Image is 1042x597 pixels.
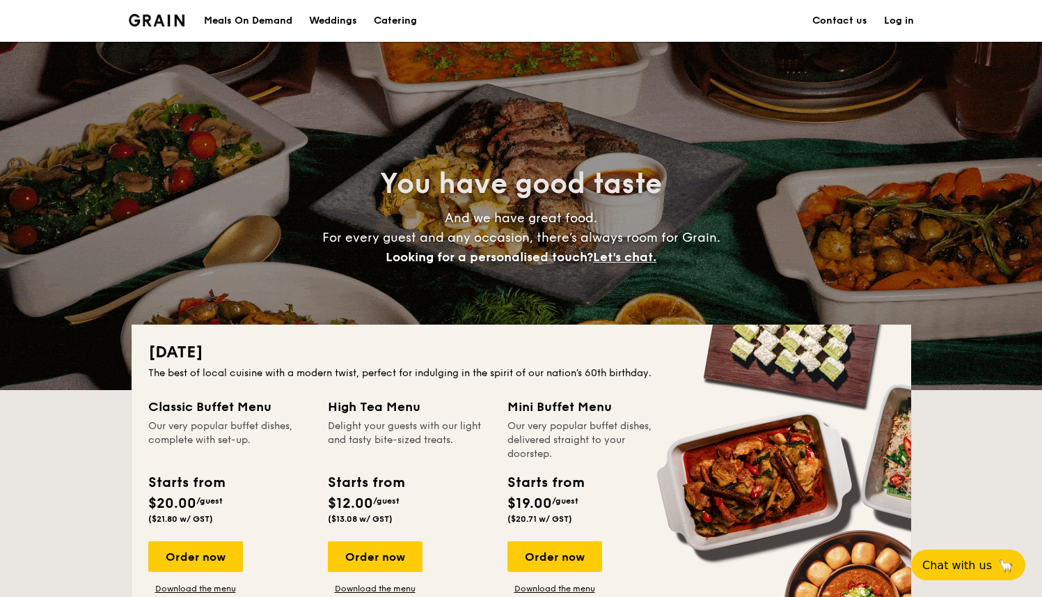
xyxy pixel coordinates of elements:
[507,419,670,461] div: Our very popular buffet dishes, delivered straight to your doorstep.
[129,14,185,26] img: Grain
[148,472,224,493] div: Starts from
[507,472,583,493] div: Starts from
[507,495,552,512] span: $19.00
[328,472,404,493] div: Starts from
[328,583,423,594] a: Download the menu
[148,397,311,417] div: Classic Buffet Menu
[129,14,185,26] a: Logotype
[148,366,894,380] div: The best of local cuisine with a modern twist, perfect for indulging in the spirit of our nation’...
[328,541,423,572] div: Order now
[328,514,393,524] span: ($13.08 w/ GST)
[997,557,1014,573] span: 🦙
[328,397,491,417] div: High Tea Menu
[922,559,992,572] span: Chat with us
[593,249,656,265] span: Let's chat.
[507,397,670,417] div: Mini Buffet Menu
[196,496,223,506] span: /guest
[380,167,662,201] span: You have good taste
[552,496,578,506] span: /guest
[328,419,491,461] div: Delight your guests with our light and tasty bite-sized treats.
[386,249,593,265] span: Looking for a personalised touch?
[507,541,602,572] div: Order now
[148,514,213,524] span: ($21.80 w/ GST)
[328,495,373,512] span: $12.00
[911,550,1025,580] button: Chat with us🦙
[507,583,602,594] a: Download the menu
[322,210,720,265] span: And we have great food. For every guest and any occasion, there’s always room for Grain.
[148,583,243,594] a: Download the menu
[148,419,311,461] div: Our very popular buffet dishes, complete with set-up.
[507,514,572,524] span: ($20.71 w/ GST)
[148,495,196,512] span: $20.00
[148,341,894,364] h2: [DATE]
[148,541,243,572] div: Order now
[373,496,400,506] span: /guest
